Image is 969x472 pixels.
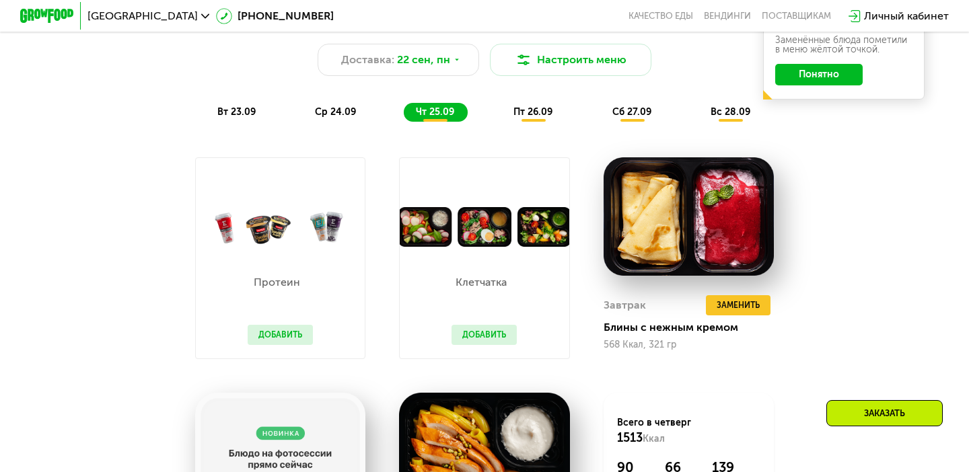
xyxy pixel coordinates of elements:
button: Заменить [706,295,770,315]
span: сб 27.09 [612,106,651,118]
p: Протеин [248,277,306,288]
a: Вендинги [704,11,751,22]
div: Заказать [826,400,943,426]
button: Настроить меню [490,44,651,76]
a: Качество еды [629,11,693,22]
p: Клетчатка [452,277,510,288]
div: Всего в четверг [617,416,760,446]
span: ср 24.09 [315,106,356,118]
span: Доставка: [341,52,394,68]
div: Блины с нежным кремом [604,321,785,334]
span: [GEOGRAPHIC_DATA] [87,11,198,22]
div: Завтрак [604,295,646,315]
span: 1513 [617,430,643,445]
button: Понятно [775,64,863,85]
span: вт 23.09 [217,106,256,118]
span: 22 сен, пн [397,52,450,68]
span: Ккал [643,433,665,444]
div: поставщикам [762,11,831,22]
span: Заменить [717,299,760,312]
div: Личный кабинет [864,8,949,24]
button: Добавить [248,325,313,345]
span: пт 26.09 [513,106,552,118]
div: Заменённые блюда пометили в меню жёлтой точкой. [775,36,912,54]
span: чт 25.09 [416,106,454,118]
button: Добавить [452,325,517,345]
span: вс 28.09 [711,106,750,118]
div: 568 Ккал, 321 гр [604,340,774,350]
a: [PHONE_NUMBER] [216,8,334,24]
